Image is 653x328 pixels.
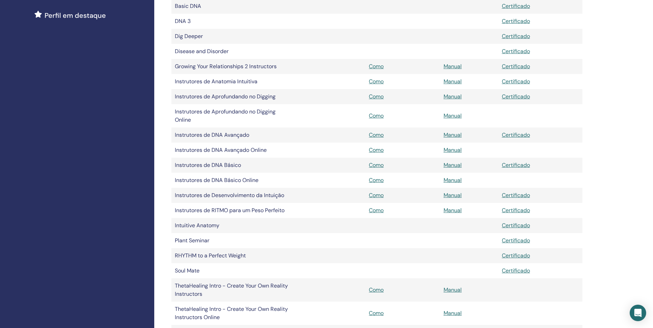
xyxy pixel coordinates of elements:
[444,192,462,199] a: Manual
[45,10,106,21] span: Perfil em destaque
[502,161,530,169] a: Certificado
[369,146,384,154] a: Como
[171,188,295,203] td: Instrutores de Desenvolvimento da Intuição
[171,203,295,218] td: Instrutores de RITMO para um Peso Perfeito
[444,63,462,70] a: Manual
[444,207,462,214] a: Manual
[369,93,384,100] a: Como
[630,305,646,321] div: Open Intercom Messenger
[171,173,295,188] td: Instrutores de DNA Básico Online
[369,207,384,214] a: Como
[444,93,462,100] a: Manual
[502,207,530,214] a: Certificado
[502,252,530,259] a: Certificado
[444,146,462,154] a: Manual
[369,286,384,293] a: Como
[502,63,530,70] a: Certificado
[502,48,530,55] a: Certificado
[171,143,295,158] td: Instrutores de DNA Avançado Online
[171,218,295,233] td: Intuitive Anatomy
[444,177,462,184] a: Manual
[502,93,530,100] a: Certificado
[502,131,530,138] a: Certificado
[444,309,462,317] a: Manual
[171,302,295,325] td: ThetaHealing Intro - Create Your Own Reality Instructors Online
[444,112,462,119] a: Manual
[502,33,530,40] a: Certificado
[444,161,462,169] a: Manual
[171,233,295,248] td: Plant Seminar
[369,309,384,317] a: Como
[171,89,295,104] td: Instrutores de Aprofundando no Digging
[444,78,462,85] a: Manual
[171,44,295,59] td: Disease and Disorder
[171,74,295,89] td: Instrutores de Anatomia Intuitiva
[171,263,295,278] td: Soul Mate
[369,78,384,85] a: Como
[502,222,530,229] a: Certificado
[171,158,295,173] td: Instrutores de DNA Básico
[171,248,295,263] td: RHYTHM to a Perfect Weight
[171,278,295,302] td: ThetaHealing Intro - Create Your Own Reality Instructors
[369,112,384,119] a: Como
[369,192,384,199] a: Como
[171,127,295,143] td: Instrutores de DNA Avançado
[171,14,295,29] td: DNA 3
[502,237,530,244] a: Certificado
[502,192,530,199] a: Certificado
[444,131,462,138] a: Manual
[444,286,462,293] a: Manual
[502,78,530,85] a: Certificado
[502,267,530,274] a: Certificado
[369,131,384,138] a: Como
[502,17,530,25] a: Certificado
[369,161,384,169] a: Como
[171,29,295,44] td: Dig Deeper
[171,59,295,74] td: Growing Your Relationships 2 Instructors
[502,2,530,10] a: Certificado
[369,63,384,70] a: Como
[171,104,295,127] td: Instrutores de Aprofundando no Digging Online
[369,177,384,184] a: Como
